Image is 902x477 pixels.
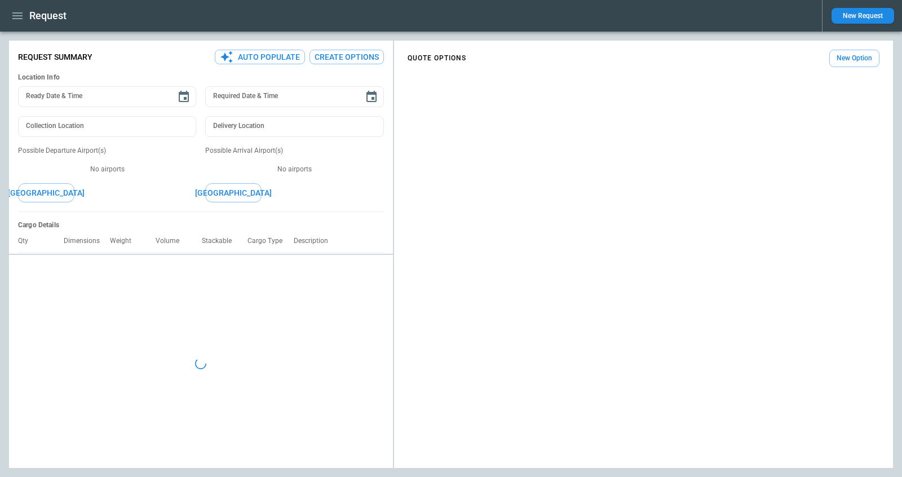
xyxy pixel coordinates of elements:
button: New Option [829,50,879,67]
button: Create Options [309,50,384,65]
p: No airports [205,165,383,174]
p: Volume [156,237,188,245]
button: [GEOGRAPHIC_DATA] [18,183,74,203]
p: Dimensions [64,237,109,245]
button: New Request [832,8,894,24]
p: Stackable [202,237,241,245]
button: Choose date [173,86,195,108]
p: Qty [18,237,37,245]
button: Choose date [360,86,383,108]
button: Auto Populate [215,50,305,65]
p: Possible Departure Airport(s) [18,146,196,156]
p: No airports [18,165,196,174]
h6: Cargo Details [18,221,384,229]
h4: QUOTE OPTIONS [408,56,466,61]
h6: Location Info [18,73,384,82]
button: [GEOGRAPHIC_DATA] [205,183,262,203]
p: Possible Arrival Airport(s) [205,146,383,156]
p: Request Summary [18,52,92,62]
p: Weight [110,237,140,245]
h1: Request [29,9,67,23]
p: Description [294,237,337,245]
p: Cargo Type [247,237,291,245]
div: scrollable content [394,45,893,72]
